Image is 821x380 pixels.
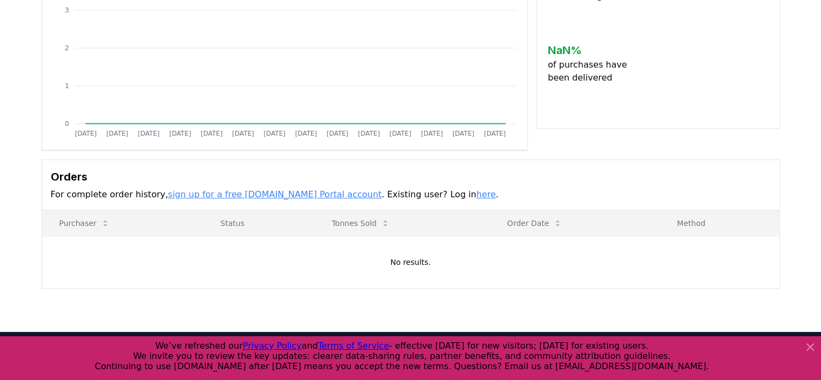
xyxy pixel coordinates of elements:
[169,130,191,137] tspan: [DATE]
[452,130,474,137] tspan: [DATE]
[106,130,128,137] tspan: [DATE]
[389,130,411,137] tspan: [DATE]
[212,218,306,229] p: Status
[42,236,779,288] td: No results.
[51,188,771,201] p: For complete order history, . Existing user? Log in .
[74,130,97,137] tspan: [DATE]
[51,169,771,185] h3: Orders
[263,130,286,137] tspan: [DATE]
[295,130,317,137] tspan: [DATE]
[323,212,398,234] button: Tonnes Sold
[421,130,443,137] tspan: [DATE]
[65,44,69,52] tspan: 2
[65,120,69,128] tspan: 0
[232,130,254,137] tspan: [DATE]
[168,189,382,199] a: sign up for a free [DOMAIN_NAME] Portal account
[498,212,571,234] button: Order Date
[51,212,118,234] button: Purchaser
[138,130,160,137] tspan: [DATE]
[668,218,770,229] p: Method
[484,130,506,137] tspan: [DATE]
[65,6,69,14] tspan: 3
[548,58,636,84] p: of purchases have been delivered
[200,130,222,137] tspan: [DATE]
[548,42,636,58] h3: NaN %
[358,130,380,137] tspan: [DATE]
[327,130,349,137] tspan: [DATE]
[476,189,496,199] a: here
[65,82,69,90] tspan: 1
